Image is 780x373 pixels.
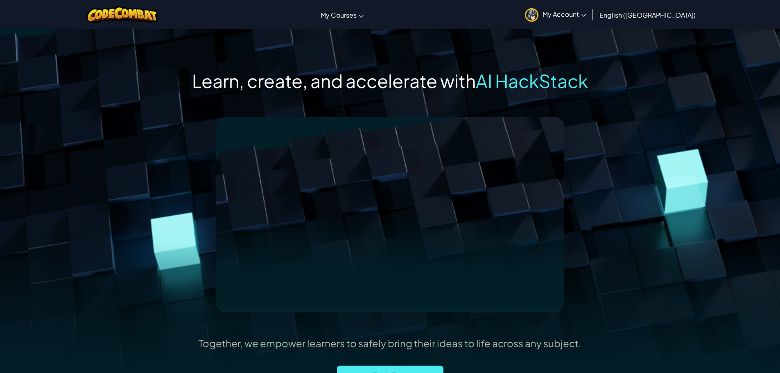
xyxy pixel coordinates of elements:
a: My Account [521,2,590,27]
img: CodeCombat logo [86,6,158,23]
img: avatar [525,8,538,22]
span: My Account [543,10,586,18]
span: Learn, create, and accelerate with [192,69,476,92]
a: English ([GEOGRAPHIC_DATA]) [595,4,700,26]
p: Together, we empower learners to safely bring their ideas to life across any subject. [199,337,581,349]
a: My Courses [317,4,368,26]
span: My Courses [321,11,357,19]
span: AI HackStack [476,69,588,92]
span: English ([GEOGRAPHIC_DATA]) [599,11,696,19]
